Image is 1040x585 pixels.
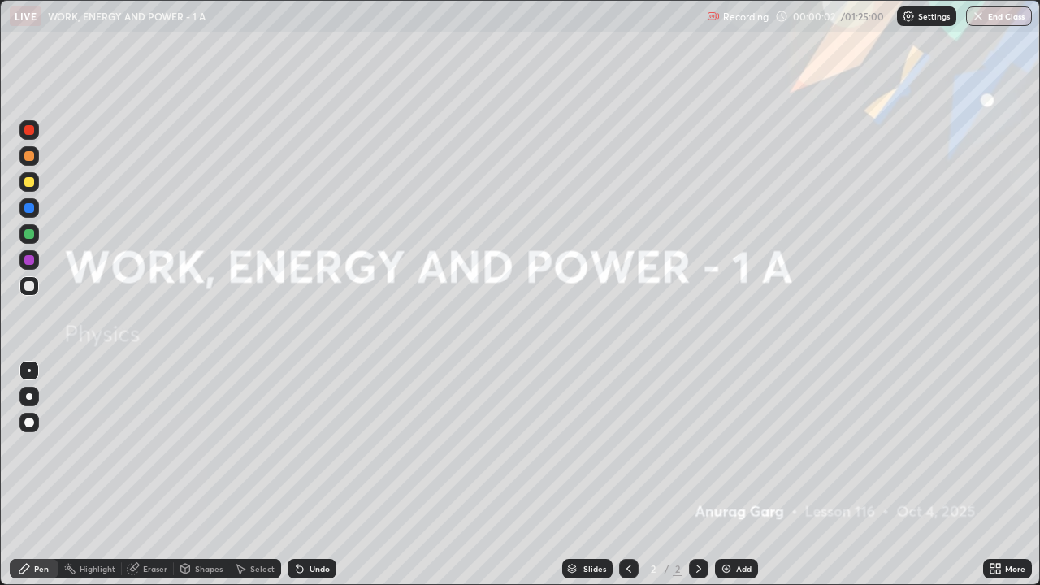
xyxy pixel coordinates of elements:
img: end-class-cross [972,10,985,23]
img: add-slide-button [720,562,733,575]
div: Pen [34,565,49,573]
div: 2 [645,564,661,574]
div: 2 [673,561,682,576]
p: Recording [723,11,769,23]
div: Eraser [143,565,167,573]
p: Settings [918,12,950,20]
img: class-settings-icons [902,10,915,23]
p: LIVE [15,10,37,23]
img: recording.375f2c34.svg [707,10,720,23]
div: / [665,564,669,574]
button: End Class [966,6,1032,26]
div: Undo [310,565,330,573]
div: More [1005,565,1025,573]
div: Add [736,565,752,573]
div: Slides [583,565,606,573]
div: Select [250,565,275,573]
div: Highlight [80,565,115,573]
p: WORK, ENERGY AND POWER - 1 A [48,10,206,23]
div: Shapes [195,565,223,573]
